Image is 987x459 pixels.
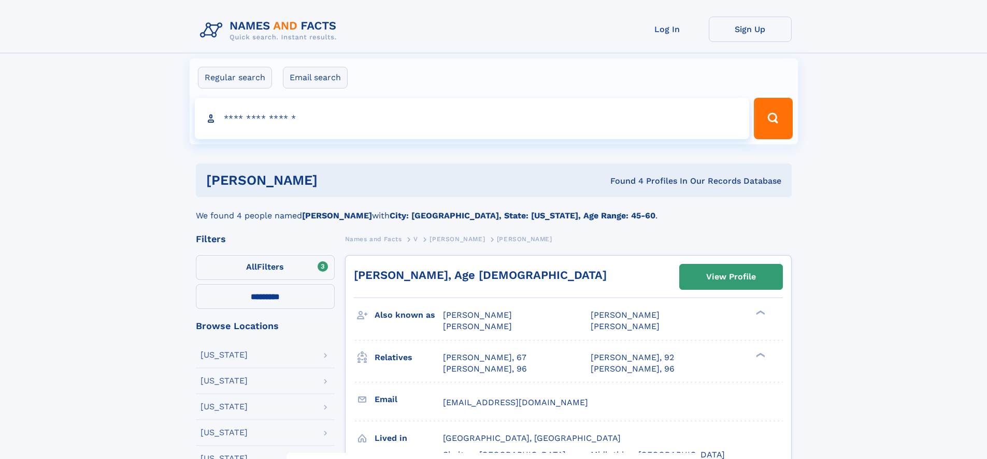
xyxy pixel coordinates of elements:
h1: [PERSON_NAME] [206,174,464,187]
b: [PERSON_NAME] [302,211,372,220]
img: Logo Names and Facts [196,17,345,45]
a: Sign Up [709,17,792,42]
a: Names and Facts [345,232,402,245]
h3: Also known as [375,306,443,324]
div: [US_STATE] [201,428,248,437]
input: search input [195,98,750,139]
div: ❯ [753,309,766,316]
label: Regular search [198,67,272,88]
div: View Profile [706,265,756,289]
label: Email search [283,67,348,88]
h3: Relatives [375,349,443,366]
div: [US_STATE] [201,403,248,411]
span: [PERSON_NAME] [430,235,485,243]
a: [PERSON_NAME] [430,232,485,245]
a: [PERSON_NAME], 96 [443,363,527,375]
div: Filters [196,234,335,244]
span: All [246,262,257,272]
span: [PERSON_NAME] [443,310,512,320]
div: [US_STATE] [201,351,248,359]
div: Browse Locations [196,321,335,331]
h3: Lived in [375,430,443,447]
span: [EMAIL_ADDRESS][DOMAIN_NAME] [443,397,588,407]
span: [PERSON_NAME] [591,310,660,320]
a: Log In [626,17,709,42]
span: V [413,235,418,243]
div: We found 4 people named with . [196,197,792,222]
a: [PERSON_NAME], 96 [591,363,675,375]
div: [US_STATE] [201,377,248,385]
div: ❯ [753,351,766,358]
a: View Profile [680,264,782,289]
div: Found 4 Profiles In Our Records Database [464,175,781,187]
button: Search Button [754,98,792,139]
b: City: [GEOGRAPHIC_DATA], State: [US_STATE], Age Range: 45-60 [390,211,655,220]
span: [PERSON_NAME] [497,235,552,243]
a: [PERSON_NAME], 92 [591,352,674,363]
a: [PERSON_NAME], Age [DEMOGRAPHIC_DATA] [354,269,607,282]
span: [PERSON_NAME] [443,321,512,331]
a: [PERSON_NAME], 67 [443,352,526,363]
a: V [413,232,418,245]
label: Filters [196,255,335,280]
span: [PERSON_NAME] [591,321,660,331]
h3: Email [375,391,443,408]
span: [GEOGRAPHIC_DATA], [GEOGRAPHIC_DATA] [443,433,621,443]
